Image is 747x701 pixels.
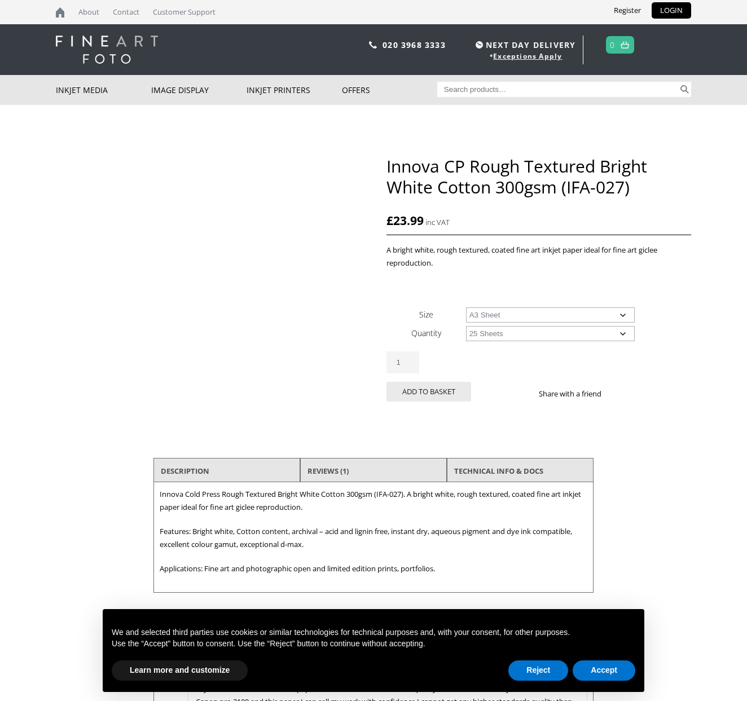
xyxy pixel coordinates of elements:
a: TECHNICAL INFO & DOCS [454,461,543,482]
input: Product quantity [386,351,419,373]
bdi: 23.99 [386,213,424,228]
button: Add to basket [386,382,471,402]
h1: Innova CP Rough Textured Bright White Cotton 300gsm (IFA-027) [386,156,691,197]
a: Reviews (1) [307,461,349,482]
a: Exceptions Apply [493,51,562,61]
img: basket.svg [621,41,629,49]
img: time.svg [476,41,483,49]
p: Use the “Accept” button to consent. Use the “Reject” button to continue without accepting. [112,638,635,650]
a: Register [605,2,649,19]
p: We and selected third parties use cookies or similar technologies for technical purposes and, wit... [112,627,635,638]
label: Size [419,309,433,320]
a: 0 [610,37,615,53]
a: LOGIN [652,2,691,19]
button: Learn more and customize [112,660,248,681]
a: 020 3968 3333 [383,39,446,50]
a: Inkjet Printers [247,75,342,105]
p: Features: Bright white, Cotton content, archival – acid and lignin free, instant dry, aqueous pig... [160,525,587,551]
label: Quantity [411,328,441,338]
p: Innova Cold Press Rough Textured Bright White Cotton 300gsm (IFA-027). A bright white, rough text... [160,488,587,514]
input: Search products… [437,82,679,97]
img: logo-white.svg [56,36,158,64]
p: A bright white, rough textured, coated fine art inkjet paper ideal for fine art giclee reproduction. [386,244,691,270]
img: phone.svg [369,41,377,49]
button: Accept [573,660,635,681]
a: Description [161,461,209,482]
p: Applications: Fine art and photographic open and limited edition prints, portfolios. [160,562,587,575]
a: Image Display [151,75,247,105]
span: £ [386,213,393,228]
a: Offers [342,75,437,105]
button: Reject [508,660,568,681]
button: Search [678,82,691,97]
p: Share with a friend [539,387,615,400]
a: Inkjet Media [56,75,151,105]
span: NEXT DAY DELIVERY [473,38,575,51]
